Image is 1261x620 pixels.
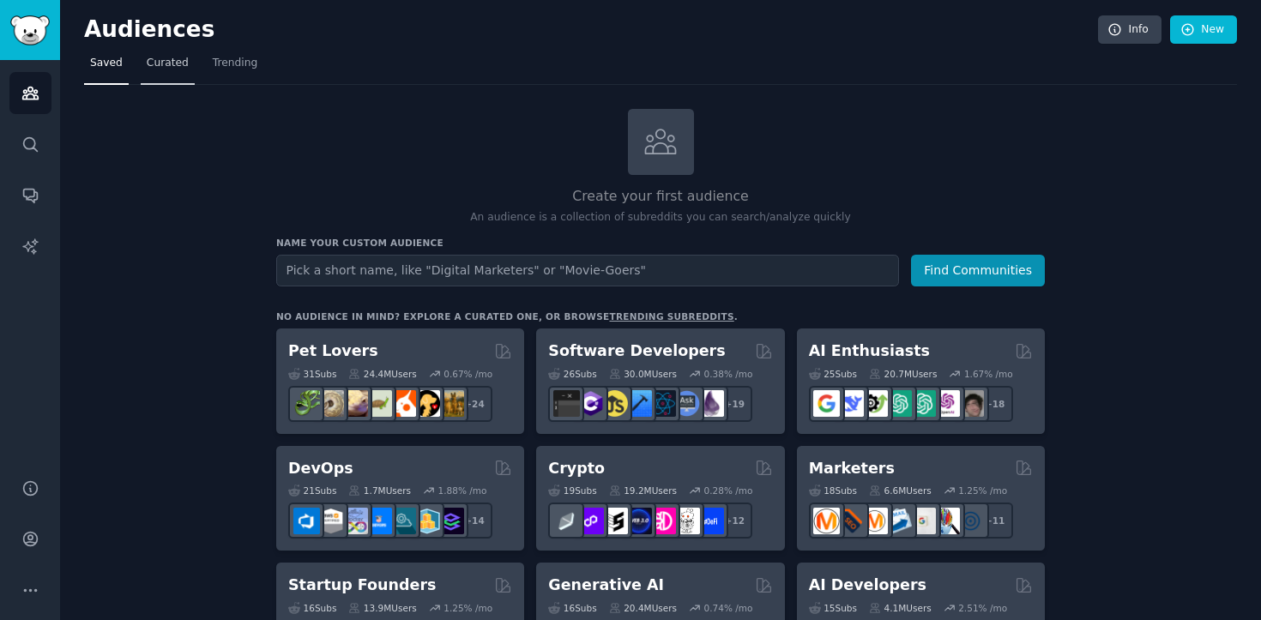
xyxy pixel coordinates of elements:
div: 19 Sub s [548,485,596,497]
img: learnjavascript [601,390,628,417]
div: 21 Sub s [288,485,336,497]
div: + 19 [716,386,752,422]
div: 26 Sub s [548,368,596,380]
div: 16 Sub s [548,602,596,614]
img: turtle [365,390,392,417]
img: CryptoNews [673,508,700,534]
a: Info [1098,15,1161,45]
img: OnlineMarketing [957,508,984,534]
img: elixir [697,390,724,417]
img: bigseo [837,508,864,534]
img: software [553,390,580,417]
div: 18 Sub s [809,485,857,497]
img: GoogleGeminiAI [813,390,840,417]
img: leopardgeckos [341,390,368,417]
img: web3 [625,508,652,534]
img: chatgpt_prompts_ [909,390,936,417]
div: 16 Sub s [288,602,336,614]
div: 30.0M Users [609,368,677,380]
a: trending subreddits [609,311,733,322]
img: ballpython [317,390,344,417]
img: PlatformEngineers [437,508,464,534]
h2: DevOps [288,458,353,479]
div: 0.28 % /mo [704,485,753,497]
div: + 18 [977,386,1013,422]
img: 0xPolygon [577,508,604,534]
h2: Generative AI [548,575,664,596]
div: 1.67 % /mo [964,368,1013,380]
img: csharp [577,390,604,417]
img: googleads [909,508,936,534]
div: 19.2M Users [609,485,677,497]
img: AWS_Certified_Experts [317,508,344,534]
img: Docker_DevOps [341,508,368,534]
img: AskComputerScience [673,390,700,417]
div: 13.9M Users [348,602,416,614]
div: + 24 [456,386,492,422]
div: 1.88 % /mo [438,485,487,497]
img: chatgpt_promptDesign [885,390,912,417]
img: ArtificalIntelligence [957,390,984,417]
div: 24.4M Users [348,368,416,380]
div: 1.25 % /mo [443,602,492,614]
span: Saved [90,56,123,71]
h2: AI Developers [809,575,926,596]
img: AskMarketing [861,508,888,534]
img: DevOpsLinks [365,508,392,534]
div: + 12 [716,503,752,539]
img: PetAdvice [413,390,440,417]
h2: Pet Lovers [288,340,378,362]
h2: AI Enthusiasts [809,340,930,362]
img: OpenAIDev [933,390,960,417]
div: 1.25 % /mo [958,485,1007,497]
h2: Startup Founders [288,575,436,596]
img: platformengineering [389,508,416,534]
div: 6.6M Users [869,485,932,497]
input: Pick a short name, like "Digital Marketers" or "Movie-Goers" [276,255,899,286]
img: MarketingResearch [933,508,960,534]
a: Saved [84,50,129,85]
div: 31 Sub s [288,368,336,380]
img: defi_ [697,508,724,534]
span: Curated [147,56,189,71]
img: AItoolsCatalog [861,390,888,417]
a: New [1170,15,1237,45]
button: Find Communities [911,255,1045,286]
h2: Audiences [84,16,1098,44]
h2: Create your first audience [276,186,1045,208]
img: dogbreed [437,390,464,417]
img: cockatiel [389,390,416,417]
a: Trending [207,50,263,85]
div: 25 Sub s [809,368,857,380]
img: reactnative [649,390,676,417]
p: An audience is a collection of subreddits you can search/analyze quickly [276,210,1045,226]
span: Trending [213,56,257,71]
div: 0.67 % /mo [443,368,492,380]
img: Emailmarketing [885,508,912,534]
img: GummySearch logo [10,15,50,45]
img: herpetology [293,390,320,417]
div: + 11 [977,503,1013,539]
img: defiblockchain [649,508,676,534]
div: No audience in mind? Explore a curated one, or browse . [276,310,738,322]
img: azuredevops [293,508,320,534]
div: 4.1M Users [869,602,932,614]
div: 0.38 % /mo [704,368,753,380]
h2: Software Developers [548,340,725,362]
div: + 14 [456,503,492,539]
div: 20.7M Users [869,368,937,380]
img: iOSProgramming [625,390,652,417]
img: DeepSeek [837,390,864,417]
div: 15 Sub s [809,602,857,614]
h2: Crypto [548,458,605,479]
img: aws_cdk [413,508,440,534]
img: ethstaker [601,508,628,534]
div: 1.7M Users [348,485,411,497]
div: 2.51 % /mo [958,602,1007,614]
img: content_marketing [813,508,840,534]
h2: Marketers [809,458,895,479]
h3: Name your custom audience [276,237,1045,249]
a: Curated [141,50,195,85]
img: ethfinance [553,508,580,534]
div: 0.74 % /mo [704,602,753,614]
